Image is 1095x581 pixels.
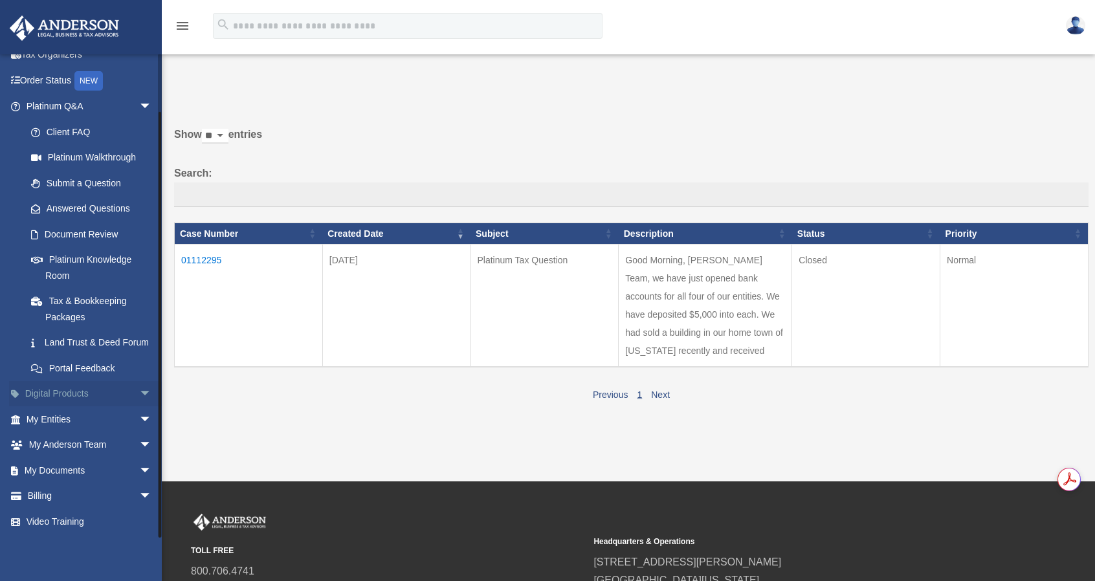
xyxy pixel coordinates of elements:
[18,119,165,145] a: Client FAQ
[940,223,1089,245] th: Priority: activate to sort column ascending
[9,509,171,534] a: Video Training
[9,483,171,509] a: Billingarrow_drop_down
[174,126,1089,157] label: Show entries
[651,389,670,400] a: Next
[18,330,165,356] a: Land Trust & Deed Forum
[174,164,1089,207] label: Search:
[139,381,165,408] span: arrow_drop_down
[9,457,171,483] a: My Documentsarrow_drop_down
[139,483,165,510] span: arrow_drop_down
[9,42,171,68] a: Tax Organizers
[175,23,190,34] a: menu
[593,389,628,400] a: Previous
[202,129,228,144] select: Showentries
[6,16,123,41] img: Anderson Advisors Platinum Portal
[18,289,165,330] a: Tax & Bookkeeping Packages
[175,245,323,367] td: 01112295
[18,170,165,196] a: Submit a Question
[9,381,171,407] a: Digital Productsarrow_drop_down
[9,406,171,432] a: My Entitiesarrow_drop_down
[18,247,165,289] a: Platinum Knowledge Room
[139,432,165,459] span: arrow_drop_down
[593,535,987,549] small: Headquarters & Operations
[9,94,165,120] a: Platinum Q&Aarrow_drop_down
[322,223,470,245] th: Created Date: activate to sort column ascending
[174,182,1089,207] input: Search:
[216,17,230,32] i: search
[74,71,103,91] div: NEW
[619,223,792,245] th: Description: activate to sort column ascending
[18,221,165,247] a: Document Review
[637,389,642,400] a: 1
[593,556,781,567] a: [STREET_ADDRESS][PERSON_NAME]
[619,245,792,367] td: Good Morning, [PERSON_NAME] Team, we have just opened bank accounts for all four of our entities....
[322,245,470,367] td: [DATE]
[175,18,190,34] i: menu
[1066,16,1085,35] img: User Pic
[191,514,269,531] img: Anderson Advisors Platinum Portal
[9,67,171,94] a: Order StatusNEW
[940,245,1089,367] td: Normal
[191,544,584,558] small: TOLL FREE
[139,406,165,433] span: arrow_drop_down
[175,223,323,245] th: Case Number: activate to sort column ascending
[18,145,165,171] a: Platinum Walkthrough
[139,457,165,484] span: arrow_drop_down
[470,223,619,245] th: Subject: activate to sort column ascending
[139,94,165,120] span: arrow_drop_down
[470,245,619,367] td: Platinum Tax Question
[18,355,165,381] a: Portal Feedback
[9,432,171,458] a: My Anderson Teamarrow_drop_down
[191,565,254,576] a: 800.706.4741
[792,245,940,367] td: Closed
[18,196,159,222] a: Answered Questions
[792,223,940,245] th: Status: activate to sort column ascending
